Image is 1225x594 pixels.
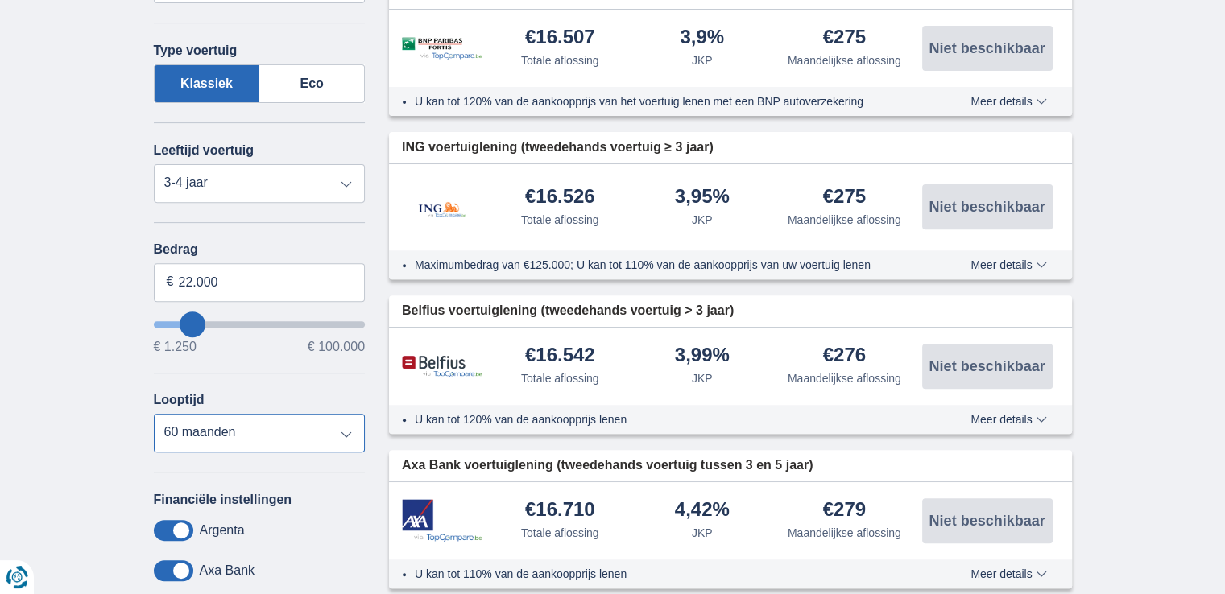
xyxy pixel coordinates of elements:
[200,523,245,538] label: Argenta
[521,52,599,68] div: Totale aflossing
[402,355,482,378] img: product.pl.alt Belfius
[929,514,1045,528] span: Niet beschikbaar
[154,64,260,103] label: Klassiek
[402,456,813,475] span: Axa Bank voertuiglening (tweedehands voertuig tussen 3 en 5 jaar)
[154,43,238,58] label: Type voertuig
[154,321,366,328] input: wantToBorrow
[402,138,714,157] span: ING voertuiglening (tweedehands voertuig ≥ 3 jaar)
[525,27,595,49] div: €16.507
[402,37,482,60] img: product.pl.alt BNP Paribas Fortis
[922,184,1053,229] button: Niet beschikbaar
[958,258,1058,271] button: Meer details
[675,500,730,522] div: 4,42%
[788,525,901,541] div: Maandelijkse aflossing
[970,568,1046,580] span: Meer details
[308,340,365,353] span: € 100.000
[521,370,599,386] div: Totale aflossing
[922,498,1053,543] button: Niet beschikbaar
[929,359,1045,373] span: Niet beschikbaar
[154,242,366,257] label: Bedrag
[154,493,292,507] label: Financiële instellingen
[259,64,365,103] label: Eco
[788,370,901,386] div: Maandelijkse aflossing
[680,27,724,49] div: 3,9%
[692,370,713,386] div: JKP
[692,212,713,228] div: JKP
[167,273,174,291] span: €
[415,93,912,109] li: U kan tot 120% van de aankoopprijs van het voertuig lenen met een BNP autoverzekering
[521,212,599,228] div: Totale aflossing
[154,143,254,158] label: Leeftijd voertuig
[692,525,713,541] div: JKP
[200,563,255,578] label: Axa Bank
[970,96,1046,107] span: Meer details
[402,180,482,234] img: product.pl.alt ING
[402,302,734,320] span: Belfius voertuiglening (tweedehands voertuig > 3 jaar)
[823,27,866,49] div: €275
[415,566,912,582] li: U kan tot 110% van de aankoopprijs lenen
[788,52,901,68] div: Maandelijkse aflossing
[788,212,901,228] div: Maandelijkse aflossing
[675,187,730,208] div: 3,95%
[154,340,197,353] span: € 1.250
[929,41,1045,56] span: Niet beschikbaar
[402,499,482,542] img: product.pl.alt Axa Bank
[929,200,1045,214] span: Niet beschikbaar
[823,345,866,367] div: €276
[958,95,1058,108] button: Meer details
[415,257,912,273] li: Maximumbedrag van €125.000; U kan tot 110% van de aankoopprijs van uw voertuig lenen
[675,345,730,367] div: 3,99%
[958,413,1058,426] button: Meer details
[922,344,1053,389] button: Niet beschikbaar
[958,567,1058,580] button: Meer details
[525,187,595,208] div: €16.526
[415,411,912,427] li: U kan tot 120% van de aankoopprijs lenen
[970,414,1046,425] span: Meer details
[922,26,1053,71] button: Niet beschikbaar
[970,259,1046,270] span: Meer details
[521,525,599,541] div: Totale aflossing
[823,500,866,522] div: €279
[692,52,713,68] div: JKP
[154,393,205,407] label: Looptijd
[525,500,595,522] div: €16.710
[823,187,866,208] div: €275
[525,345,595,367] div: €16.542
